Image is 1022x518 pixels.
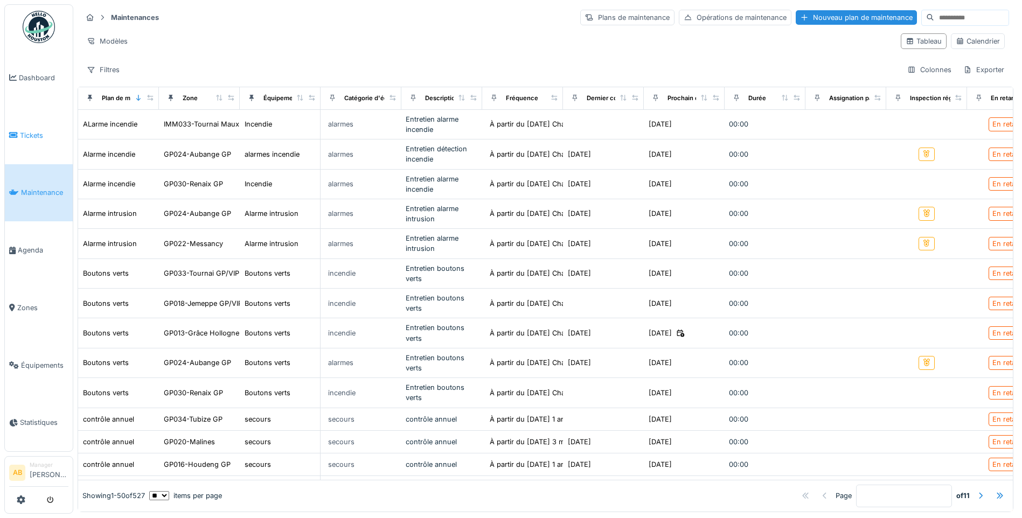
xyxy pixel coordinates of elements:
div: 00:00 [729,119,801,129]
div: Boutons verts [83,358,129,368]
div: GP033-Tournai GP/VIP [164,268,239,278]
span: Zones [17,303,68,313]
div: secours [245,414,271,424]
div: Entretien boutons verts [406,323,478,343]
div: [DATE] [568,268,591,278]
div: Durée [748,94,766,103]
a: Dashboard [5,49,73,107]
div: 00:00 [729,328,801,338]
div: GP034-Tubize GP [164,414,223,424]
div: Alarme intrusion [83,239,137,249]
div: IMM033-Tournai Maux (Parking-Commerce) [164,119,310,129]
div: [DATE] [649,239,672,249]
div: [DATE] [649,208,672,219]
div: Boutons verts [245,328,290,338]
div: GP024-Aubange GP [164,208,231,219]
div: En retard [991,94,1017,103]
div: Plans de maintenance [580,10,675,25]
span: Équipements [21,360,68,370]
div: 00:00 [729,459,801,470]
div: Tableau [906,36,942,46]
span: Agenda [18,245,68,255]
div: secours [328,414,354,424]
div: Incendie [245,179,272,189]
div: Description [425,94,459,103]
div: [DATE] [649,179,672,189]
div: incendie [328,268,356,278]
div: contrôle annuel [406,414,478,424]
div: GP018-Jemeppe GP/VIP [164,298,242,309]
div: [DATE] [649,268,672,278]
div: [DATE] [649,298,672,309]
div: Nouveau plan de maintenance [796,10,917,25]
div: À partir du [DATE] Chaque 1 an(s) pour touj... [490,388,641,398]
div: Inspection réglementaire [910,94,984,103]
div: alarmes [328,119,353,129]
div: GP030-Renaix GP [164,179,223,189]
div: secours [328,437,354,447]
div: GP013-Grâce Hollogne GP [164,328,251,338]
li: [PERSON_NAME] [30,461,68,484]
div: secours [328,459,354,470]
div: Boutons verts [245,298,290,309]
div: [DATE] [568,358,591,368]
a: Statistiques [5,394,73,452]
div: secours [245,459,271,470]
div: Zone [183,94,198,103]
li: AB [9,465,25,481]
div: À partir du [DATE] Chaque 1 an(s) pour touj... [490,298,641,309]
div: alarmes [328,208,353,219]
div: GP022-Messancy [164,239,223,249]
div: contrôle annuel [83,437,134,447]
div: [DATE] [649,388,672,398]
div: À partir du [DATE] Chaque 1 an(s) pour touj... [490,208,641,219]
div: 00:00 [729,414,801,424]
div: Boutons verts [83,268,129,278]
div: alarmes incendie [245,149,300,159]
div: À partir du [DATE] Chaque 1 an(s) pour touj... [490,328,641,338]
img: Badge_color-CXgf-gQk.svg [23,11,55,43]
div: 00:00 [729,179,801,189]
div: alarmes [328,149,353,159]
div: [DATE] [649,328,672,338]
strong: Maintenances [107,12,163,23]
div: Dernier contrôle [587,94,635,103]
div: secours [245,437,271,447]
div: [DATE] [649,119,672,129]
div: [DATE] [568,437,591,447]
strong: of 11 [956,491,970,501]
div: contrôle annuel [406,437,478,447]
div: GP020-Malines [164,437,215,447]
div: Entretien alarme intrusion [406,204,478,224]
div: Plan de maintenance [102,94,163,103]
div: Alarme intrusion [245,208,298,219]
div: À partir du [DATE] Chaque 1 an(s) pour touj... [490,119,641,129]
div: [DATE] [568,239,591,249]
div: Modèles [82,33,133,49]
div: Boutons verts [83,388,129,398]
div: Boutons verts [83,298,129,309]
div: À partir du [DATE] Chaque 1 an(s) pour touj... [490,358,641,368]
span: Statistiques [20,417,68,428]
div: À partir du [DATE] 3 mois après la date de ... [490,437,637,447]
div: contrôle annuel [83,414,134,424]
div: 00:00 [729,149,801,159]
span: Tickets [20,130,68,141]
div: 00:00 [729,239,801,249]
a: Maintenance [5,164,73,222]
div: incendie [328,298,356,309]
div: 00:00 [729,298,801,309]
div: Entretien boutons verts [406,263,478,284]
div: Entretien alarme incendie [406,174,478,194]
div: Entretien détection incendie [406,144,478,164]
div: [DATE] [568,149,591,159]
a: Tickets [5,107,73,164]
div: Filtres [82,62,124,78]
div: contrôle annuel [406,459,478,470]
div: contrôle annuel [83,459,134,470]
div: Entretien boutons verts [406,293,478,313]
div: alarmes [328,239,353,249]
div: items per page [149,491,222,501]
a: Équipements [5,337,73,394]
div: incendie [328,328,356,338]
